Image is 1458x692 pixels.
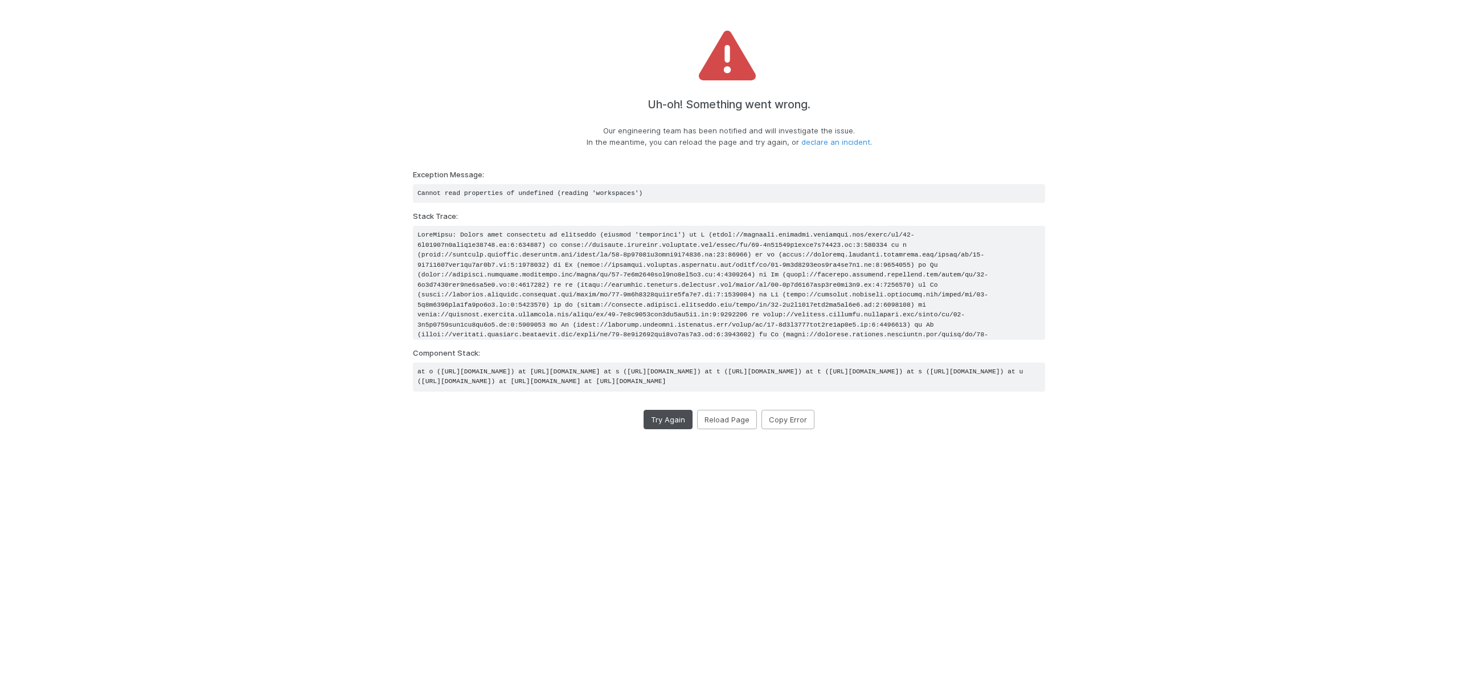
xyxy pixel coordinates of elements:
h6: Stack Trace: [413,212,1045,221]
p: Our engineering team has been notified and will investigate the issue. In the meantime, you can r... [587,125,872,148]
button: Copy Error [761,410,814,429]
button: Reload Page [697,410,757,429]
h6: Component Stack: [413,349,1045,358]
button: Try Again [644,410,693,429]
pre: at o ([URL][DOMAIN_NAME]) at [URL][DOMAIN_NAME] at s ([URL][DOMAIN_NAME]) at t ([URL][DOMAIN_NAME... [413,363,1045,392]
h4: Uh-oh! Something went wrong. [648,98,810,111]
pre: Cannot read properties of undefined (reading 'workspaces') [413,184,1045,203]
h6: Exception Message: [413,170,1045,180]
pre: LoreMipsu: Dolors amet consectetu ad elitseddo (eiusmod 'temporinci') ut L (etdol://magnaali.enim... [413,226,1045,340]
a: declare an incident [801,137,870,146]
